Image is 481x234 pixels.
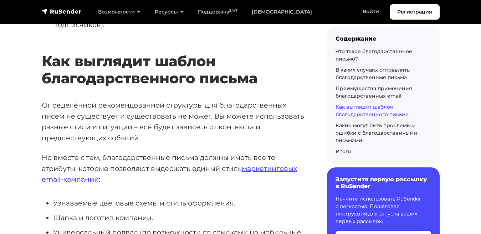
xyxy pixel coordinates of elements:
[191,5,245,19] a: Поддержка24/7
[91,5,148,19] a: Возможности
[336,35,431,42] div: Содержание
[53,198,304,209] li: Узнаваемые цветовые схемы и стиль оформления.
[245,5,319,19] a: [DEMOGRAPHIC_DATA]
[336,176,431,189] h6: Запустите первую рассылку в RuSender
[336,148,352,155] a: Итоги
[42,152,304,185] p: Но вместе с тем, благодарственные письма должны иметь все те атрибуты, которые позволяют выдержат...
[42,164,297,184] a: маркетинговых email-кампаний
[336,196,431,225] p: Начните использовать RuSender с легкостью. Пошаговая инструкция для запуска ваших первых рассылок.
[336,122,417,144] a: Какие могут быть проблемы и ошибки с благодарственными письмами
[355,4,386,19] a: Войти
[390,4,440,20] a: Регистрация
[42,8,82,15] img: RuSender
[336,67,410,80] a: В каких случаях отправлять благодарственные письма
[53,212,304,223] li: Шапка и логотип компании.
[336,85,412,99] a: Преимущества применения благодарственных email
[229,8,237,13] sup: 24/7
[336,48,412,62] a: Что такое благодарственное письмо?
[42,32,304,87] h2: Как выглядит шаблон благодарственного письма
[42,100,304,144] p: Определённой рекомендованной структуры для благодарственных писем не существует и существовать не...
[336,104,409,118] a: Как выглядит шаблон благодарственного письма
[148,5,191,19] a: Ресурсы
